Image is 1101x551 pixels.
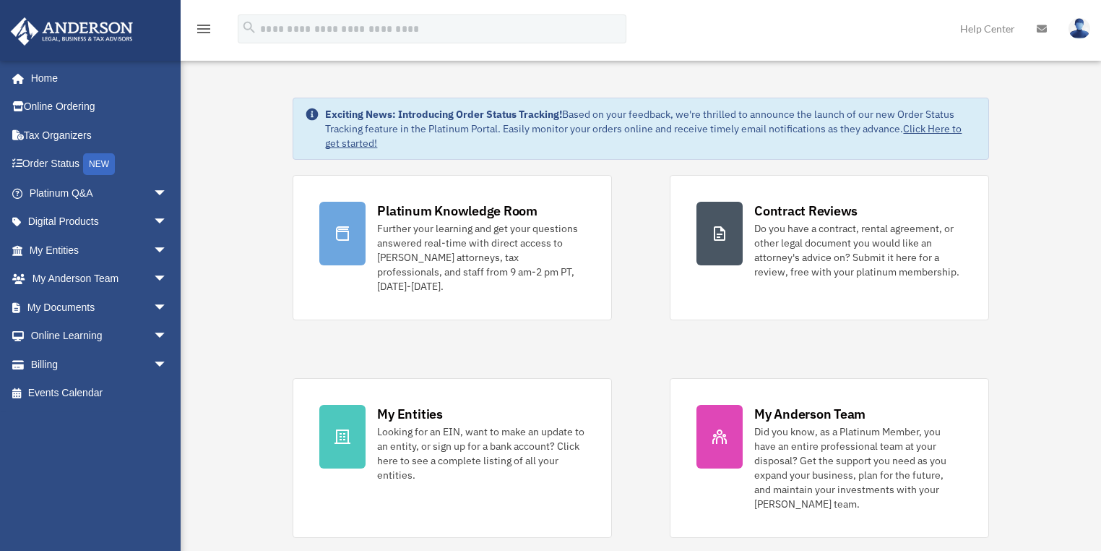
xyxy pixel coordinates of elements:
[153,350,182,380] span: arrow_drop_down
[153,208,182,237] span: arrow_drop_down
[83,153,115,175] div: NEW
[10,208,189,236] a: Digital Productsarrow_drop_down
[325,122,962,150] a: Click Here to get started!
[10,121,189,150] a: Tax Organizers
[10,379,189,408] a: Events Calendar
[377,405,442,423] div: My Entities
[195,20,212,38] i: menu
[754,424,962,511] div: Did you know, as a Platinum Member, you have an entire professional team at your disposal? Get th...
[1068,18,1090,39] img: User Pic
[754,221,962,279] div: Do you have a contract, rental agreement, or other legal document you would like an attorney's ad...
[7,17,137,46] img: Anderson Advisors Platinum Portal
[153,179,182,208] span: arrow_drop_down
[377,424,585,482] div: Looking for an EIN, want to make an update to an entity, or sign up for a bank account? Click her...
[195,25,212,38] a: menu
[10,64,182,93] a: Home
[754,202,858,220] div: Contract Reviews
[377,202,537,220] div: Platinum Knowledge Room
[153,265,182,294] span: arrow_drop_down
[10,236,189,265] a: My Entitiesarrow_drop_down
[153,236,182,265] span: arrow_drop_down
[325,107,976,150] div: Based on your feedback, we're thrilled to announce the launch of our new Order Status Tracking fe...
[670,378,989,538] a: My Anderson Team Did you know, as a Platinum Member, you have an entire professional team at your...
[10,265,189,294] a: My Anderson Teamarrow_drop_down
[754,405,865,423] div: My Anderson Team
[10,179,189,208] a: Platinum Q&Aarrow_drop_down
[10,150,189,179] a: Order StatusNEW
[153,322,182,351] span: arrow_drop_down
[293,378,612,538] a: My Entities Looking for an EIN, want to make an update to an entity, or sign up for a bank accoun...
[325,108,562,121] strong: Exciting News: Introducing Order Status Tracking!
[293,175,612,320] a: Platinum Knowledge Room Further your learning and get your questions answered real-time with dire...
[377,221,585,294] div: Further your learning and get your questions answered real-time with direct access to [PERSON_NAM...
[10,93,189,121] a: Online Ordering
[241,20,257,35] i: search
[670,175,989,320] a: Contract Reviews Do you have a contract, rental agreement, or other legal document you would like...
[10,322,189,351] a: Online Learningarrow_drop_down
[10,350,189,379] a: Billingarrow_drop_down
[153,293,182,323] span: arrow_drop_down
[10,293,189,322] a: My Documentsarrow_drop_down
